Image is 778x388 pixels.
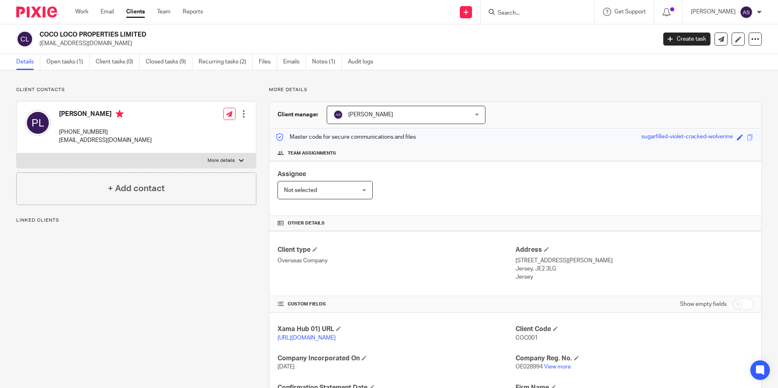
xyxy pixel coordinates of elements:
[278,111,319,119] h3: Client manager
[157,8,170,16] a: Team
[96,54,140,70] a: Client tasks (0)
[278,354,515,363] h4: Company Incorporated On
[46,54,90,70] a: Open tasks (1)
[740,6,753,19] img: svg%3E
[278,364,295,370] span: [DATE]
[641,133,733,142] div: sugarfilled-violet-cracked-wolverine
[497,10,570,17] input: Search
[269,87,762,93] p: More details
[288,150,336,157] span: Team assignments
[680,300,727,308] label: Show empty fields
[516,246,753,254] h4: Address
[614,9,646,15] span: Get Support
[516,325,753,334] h4: Client Code
[544,364,571,370] a: View more
[348,54,379,70] a: Audit logs
[59,136,152,144] p: [EMAIL_ADDRESS][DOMAIN_NAME]
[516,265,753,273] p: Jersey, JE2 3LG
[25,110,51,136] img: svg%3E
[284,187,317,193] span: Not selected
[16,31,33,48] img: svg%3E
[516,273,753,281] p: Jersey
[16,7,57,17] img: Pixie
[516,257,753,265] p: [STREET_ADDRESS][PERSON_NAME]
[278,246,515,254] h4: Client type
[75,8,88,16] a: Work
[126,8,145,16] a: Clients
[101,8,114,16] a: Email
[199,54,253,70] a: Recurring tasks (2)
[348,112,393,118] span: [PERSON_NAME]
[283,54,306,70] a: Emails
[16,54,40,70] a: Details
[116,110,124,118] i: Primary
[516,354,753,363] h4: Company Reg. No.
[278,171,306,177] span: Assignee
[278,335,336,341] a: [URL][DOMAIN_NAME]
[278,301,515,307] h4: CUSTOM FIELDS
[16,87,256,93] p: Client contacts
[108,182,165,195] h4: + Add contact
[691,8,736,16] p: [PERSON_NAME]
[275,133,416,141] p: Master code for secure communications and files
[278,325,515,334] h4: Xama Hub 01) URL
[16,217,256,224] p: Linked clients
[259,54,277,70] a: Files
[59,128,152,136] p: [PHONE_NUMBER]
[333,110,343,120] img: svg%3E
[516,335,538,341] span: COC001
[208,157,235,164] p: More details
[146,54,192,70] a: Closed tasks (9)
[663,33,710,46] a: Create task
[59,110,152,120] h4: [PERSON_NAME]
[278,257,515,265] p: Overseas Company
[516,364,543,370] span: OE028994
[39,31,529,39] h2: COCO LOCO PROPERTIES LIMITED
[39,39,651,48] p: [EMAIL_ADDRESS][DOMAIN_NAME]
[288,220,325,227] span: Other details
[183,8,203,16] a: Reports
[312,54,342,70] a: Notes (1)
